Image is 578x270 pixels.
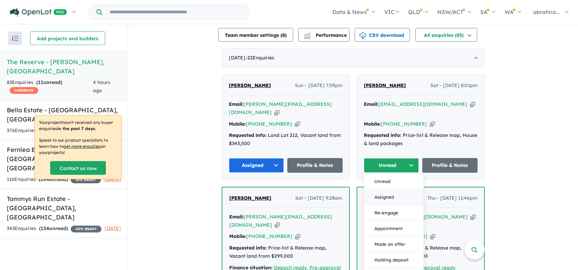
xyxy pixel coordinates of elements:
[364,189,424,205] button: Assigned
[39,137,117,156] p: Speak to our product specialists to learn how to on your projects !
[295,233,300,240] button: Copy
[287,158,343,173] a: Profile & Notes
[39,119,117,132] p: Your project hasn't received any buyer enquiries
[295,194,342,202] span: Sat - [DATE] 9:28am
[36,79,62,85] strong: ( unread)
[364,82,406,90] a: [PERSON_NAME]
[105,176,121,182] span: [DATE]
[422,158,478,173] a: Profile & Notes
[470,213,476,221] button: Copy
[430,82,478,90] span: Sat - [DATE] 8:01pm
[229,194,271,202] a: [PERSON_NAME]
[222,48,485,68] div: [DATE]
[427,194,477,202] span: Thu - [DATE] 11:46pm
[364,158,419,173] button: Unread
[229,195,271,201] span: [PERSON_NAME]
[39,225,68,231] strong: ( unread)
[229,214,332,228] a: [PERSON_NAME][EMAIL_ADDRESS][DOMAIN_NAME]
[246,233,292,239] a: [PHONE_NUMBER]
[304,34,311,39] img: bar-chart.svg
[295,82,343,90] span: Sun - [DATE] 7:59pm
[274,109,279,116] button: Copy
[246,121,292,127] a: [PHONE_NUMBER]
[7,194,121,222] h5: Tommys Run Estate - [GEOGRAPHIC_DATA] , [GEOGRAPHIC_DATA]
[229,245,267,251] strong: Requested info:
[71,176,101,183] span: 20 % READY
[229,121,246,127] strong: Mobile:
[105,225,121,231] span: [DATE]
[38,79,43,85] span: 11
[7,57,121,76] h5: The Reserve - [PERSON_NAME] , [GEOGRAPHIC_DATA]
[229,233,246,239] strong: Mobile:
[295,120,300,128] button: Copy
[364,174,424,189] button: Unread
[379,101,467,107] a: [EMAIL_ADDRESS][DOMAIN_NAME]
[364,237,424,252] button: Made an offer
[364,121,381,127] strong: Mobile:
[470,101,475,108] button: Copy
[359,32,366,39] img: download icon
[275,222,280,229] button: Copy
[229,82,271,90] a: [PERSON_NAME]
[430,233,435,240] button: Copy
[364,132,401,138] strong: Requested info:
[93,79,110,94] span: 4 hours ago
[304,32,310,36] img: line-chart.svg
[381,121,427,127] a: [PHONE_NUMBER]
[40,176,49,182] span: 104
[10,8,67,17] img: Openlot PRO Logo White
[7,225,101,233] div: 343 Enquir ies
[7,105,121,124] h5: Bella Estate - [GEOGRAPHIC_DATA] , [GEOGRAPHIC_DATA]
[39,176,68,182] strong: ( unread)
[229,101,244,107] strong: Email:
[415,28,477,42] button: All enquiries (83)
[7,127,101,135] div: 376 Enquir ies
[229,158,284,173] button: Assigned
[104,5,248,19] input: Try estate name, suburb, builder or developer
[229,131,343,148] div: Land Lot 212, Vacant land from $343,500
[64,144,101,149] u: get more enquiries
[245,55,274,61] span: - 22 Enquir ies
[10,87,38,94] span: CASHBACK
[364,101,379,107] strong: Email:
[229,101,332,115] a: [PERSON_NAME][EMAIL_ADDRESS][DOMAIN_NAME]
[381,233,427,239] a: [PHONE_NUMBER]
[229,244,342,260] div: Price-list & Release map, Vacant land from $299,000
[298,28,349,42] button: Performance
[41,225,49,231] span: 134
[57,126,96,131] b: in the past 7 days.
[50,161,106,175] a: Contact us now
[71,226,101,232] span: 40 % READY
[229,132,266,138] strong: Requested info:
[7,145,121,173] h5: Fernlea Estate - [GEOGRAPHIC_DATA] , [GEOGRAPHIC_DATA]
[229,214,244,220] strong: Email:
[355,28,410,42] button: CSV download
[7,175,101,184] div: 116 Enquir ies
[364,205,424,221] button: Re-engage
[364,131,478,148] div: Price-list & Release map, House & land packages
[7,79,93,95] div: 83 Enquir ies
[533,9,560,15] span: abratina...
[364,252,424,268] button: Holding deposit
[430,120,435,128] button: Copy
[379,214,468,220] a: [EMAIL_ADDRESS][DOMAIN_NAME]
[282,32,285,38] span: 8
[364,221,424,237] button: Appointment
[364,82,406,88] span: [PERSON_NAME]
[229,82,271,88] span: [PERSON_NAME]
[305,32,347,38] span: Performance
[30,31,105,45] button: Add projects and builders
[218,28,293,42] button: Team member settings (8)
[12,36,18,41] img: sort.svg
